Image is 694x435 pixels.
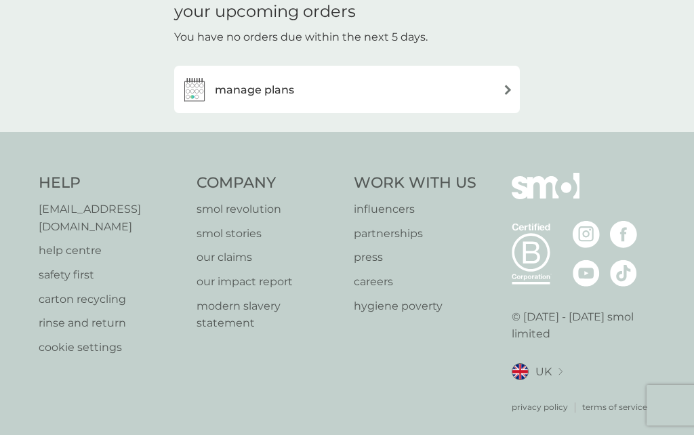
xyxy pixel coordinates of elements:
[354,273,476,291] a: careers
[558,368,563,375] img: select a new location
[197,273,341,291] a: our impact report
[512,363,529,380] img: UK flag
[512,308,656,343] p: © [DATE] - [DATE] smol limited
[354,201,476,218] a: influencers
[197,225,341,243] a: smol stories
[39,291,183,308] a: carton recycling
[197,201,341,218] a: smol revolution
[582,400,647,413] a: terms of service
[39,242,183,260] a: help centre
[215,81,294,99] h3: manage plans
[354,297,476,315] a: hygiene poverty
[610,260,637,287] img: visit the smol Tiktok page
[503,85,513,95] img: arrow right
[197,297,341,332] a: modern slavery statement
[573,260,600,287] img: visit the smol Youtube page
[197,173,341,194] h4: Company
[354,249,476,266] a: press
[354,173,476,194] h4: Work With Us
[354,225,476,243] a: partnerships
[573,221,600,248] img: visit the smol Instagram page
[197,249,341,266] a: our claims
[610,221,637,248] img: visit the smol Facebook page
[39,201,183,235] a: [EMAIL_ADDRESS][DOMAIN_NAME]
[39,173,183,194] h4: Help
[174,28,428,46] p: You have no orders due within the next 5 days.
[535,363,552,381] span: UK
[39,266,183,284] a: safety first
[174,2,356,22] h1: your upcoming orders
[512,173,579,219] img: smol
[512,400,568,413] a: privacy policy
[39,339,183,356] a: cookie settings
[39,314,183,332] a: rinse and return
